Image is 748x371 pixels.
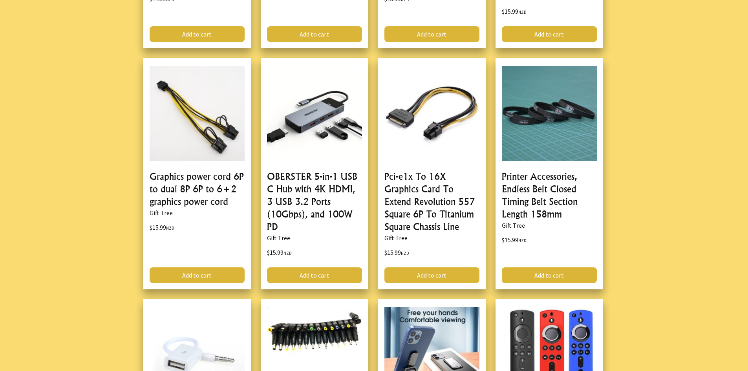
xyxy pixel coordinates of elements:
a: Add to cart [267,267,362,283]
a: Add to cart [150,26,245,42]
a: Add to cart [502,267,597,283]
a: Add to cart [150,267,245,283]
a: Add to cart [267,26,362,42]
a: Add to cart [384,267,479,283]
a: Add to cart [384,26,479,42]
a: Add to cart [502,26,597,42]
